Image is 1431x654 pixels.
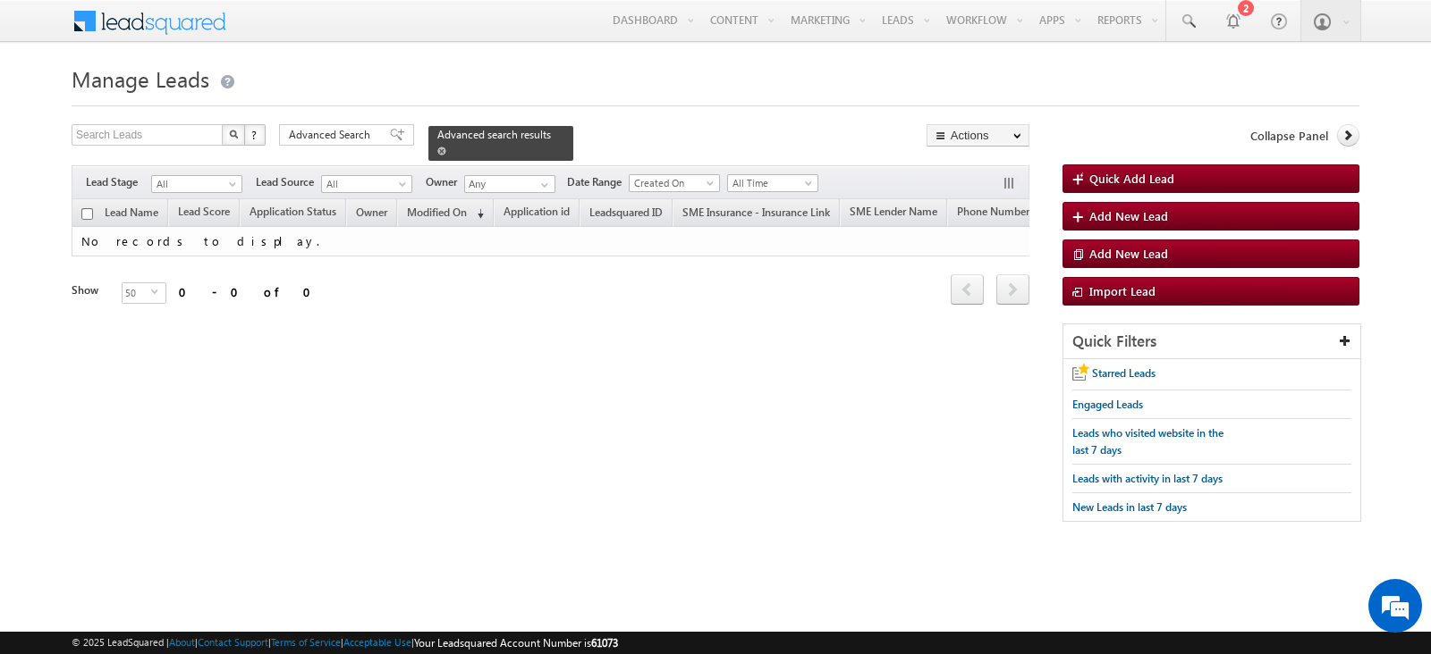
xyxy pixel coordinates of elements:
span: Your Leadsquared Account Number is [414,636,618,650]
span: SME Lender Name [850,205,937,218]
a: Application id [495,202,579,225]
span: Created On [630,175,715,191]
div: Minimize live chat window [293,9,336,52]
span: Date Range [567,174,629,190]
span: Manage Leads [72,64,209,93]
span: Lead Stage [86,174,151,190]
div: Chat with us now [93,94,301,117]
span: Engaged Leads [1072,398,1143,411]
textarea: Type your message and hit 'Enter' [23,165,326,499]
span: Lead Score [178,205,230,218]
button: Actions [927,124,1029,147]
span: 61073 [591,636,618,650]
span: All Time [728,175,813,191]
span: Add New Lead [1089,246,1168,261]
span: All [152,176,237,192]
a: Phone Number [948,202,1038,225]
div: Show [72,282,107,298]
a: Created On [629,174,720,192]
span: Owner [426,174,464,190]
span: Advanced Search [289,127,376,143]
span: New Leads in last 7 days [1072,500,1187,514]
a: Show All Items [531,176,554,194]
input: Type to Search [464,175,555,193]
span: Application Status [250,205,336,218]
span: select [151,288,165,296]
a: All Time [727,174,818,192]
span: next [996,274,1029,305]
a: prev [951,276,984,305]
span: Leads with activity in last 7 days [1072,472,1223,485]
span: Owner [356,205,387,219]
span: All [322,176,407,192]
a: All [321,175,412,193]
a: Leadsquared ID [580,203,672,226]
em: Start Chat [243,514,325,538]
span: SME Insurance - Insurance Link [682,205,830,219]
span: Lead Source [256,174,321,190]
td: No records to display. [72,227,1103,256]
a: Terms of Service [271,636,341,648]
input: Check all records [81,208,93,220]
span: Application id [504,205,570,218]
span: prev [951,274,984,305]
a: next [996,276,1029,305]
span: Collapse Panel [1250,128,1328,144]
span: Import Lead [1089,283,1156,298]
button: ? [244,124,266,146]
a: Lead Score [169,202,239,225]
a: SME Lender Name [841,202,946,225]
a: About [169,636,195,648]
a: All [151,175,242,193]
span: Quick Add Lead [1089,171,1174,186]
span: ? [251,127,259,142]
a: Application Status [241,202,345,225]
img: d_60004797649_company_0_60004797649 [30,94,75,117]
span: Leads who visited website in the last 7 days [1072,426,1224,457]
span: Starred Leads [1092,366,1156,380]
span: Modified On [407,205,467,219]
img: Search [229,130,238,138]
span: (sorted descending) [470,206,484,221]
div: 0 - 0 of 0 [179,281,322,302]
span: 50 [123,283,151,303]
span: Advanced search results [437,128,551,141]
a: Modified On (sorted descending) [398,202,493,225]
span: Add New Lead [1089,208,1168,223]
a: Contact Support [198,636,268,648]
div: Quick Filters [1063,324,1360,359]
span: © 2025 LeadSquared | | | | | [72,634,618,651]
a: Lead Name [96,203,167,226]
a: Acceptable Use [343,636,411,648]
span: Phone Number [957,205,1029,218]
